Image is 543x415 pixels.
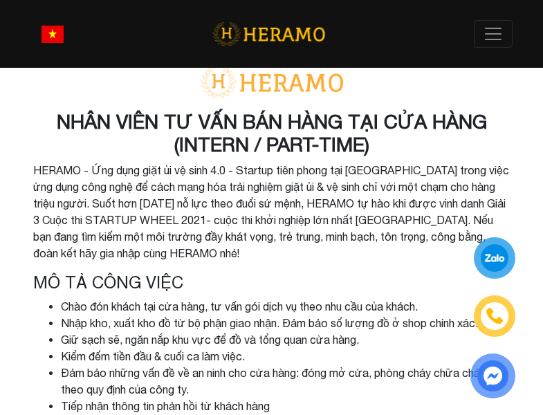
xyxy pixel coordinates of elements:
li: Tiếp nhận thông tin phản hồi từ khách hàng [61,398,510,414]
li: Đảm bảo những vấn đề về an ninh cho cửa hàng: đóng mở cửa, phòng cháy chữa cháy,... theo quy định... [61,365,510,398]
p: HERAMO - Ứng dụng giặt ủi vệ sinh 4.0 - Startup tiên phong tại [GEOGRAPHIC_DATA] trong việc ứng d... [33,162,510,261]
img: vn-flag.png [42,26,64,43]
a: phone-icon [474,295,515,337]
li: Nhập kho, xuất kho đồ từ bộ phận giao nhận. Đảm bảo số lượng đồ ở shop chính xác. [61,315,510,331]
img: phone-icon [484,306,506,326]
h3: NHÂN VIÊN TƯ VẤN BÁN HÀNG TẠI CỬA HÀNG (INTERN / PART-TIME) [33,110,510,156]
li: Kiểm đếm tiền đầu & cuối ca làm việc. [61,348,510,365]
img: logo [212,20,325,48]
h4: Mô tả công việc [33,273,510,293]
li: Chào đón khách tại cửa hàng, tư vấn gói dịch vụ theo nhu cầu của khách. [61,298,510,315]
li: Giữ sạch sẽ, ngăn nắp khu vực để đồ và tổng quan cửa hàng. [61,331,510,348]
img: logo-with-text.png [196,66,348,99]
